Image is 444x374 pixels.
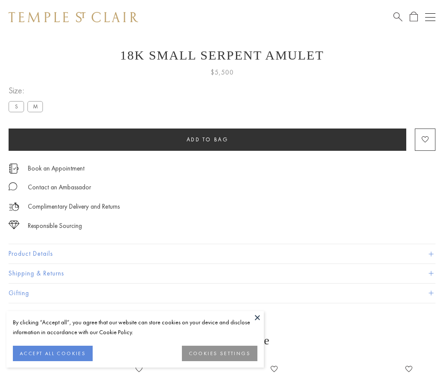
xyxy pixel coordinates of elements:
[182,346,257,361] button: COOKIES SETTINGS
[13,346,93,361] button: ACCEPT ALL COOKIES
[9,264,435,283] button: Shipping & Returns
[28,164,85,173] a: Book an Appointment
[9,12,138,22] img: Temple St. Clair
[9,84,46,98] span: Size:
[9,101,24,112] label: S
[9,244,435,263] button: Product Details
[28,221,82,231] div: Responsible Sourcing
[393,12,402,22] a: Search
[425,12,435,22] button: Open navigation
[28,182,91,193] div: Contact an Ambassador
[9,221,19,229] img: icon_sourcing.svg
[27,101,43,112] label: M
[187,136,229,143] span: Add to bag
[410,12,418,22] a: Open Shopping Bag
[211,67,234,78] span: $5,500
[13,317,257,337] div: By clicking “Accept all”, you agree that our website can store cookies on your device and disclos...
[9,164,19,174] img: icon_appointment.svg
[9,48,435,63] h1: 18K Small Serpent Amulet
[28,201,120,212] p: Complimentary Delivery and Returns
[9,182,17,191] img: MessageIcon-01_2.svg
[9,284,435,303] button: Gifting
[9,129,406,151] button: Add to bag
[9,201,19,212] img: icon_delivery.svg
